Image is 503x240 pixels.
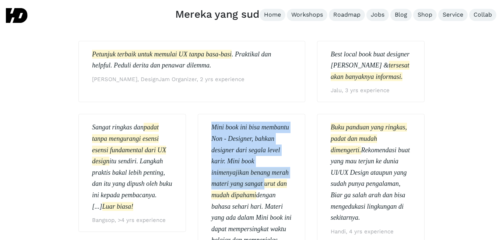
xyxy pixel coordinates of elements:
[333,11,360,19] div: Roadmap
[291,11,323,19] div: Workshops
[331,223,411,236] h3: Handi, 4 yrs experience
[260,9,285,21] a: Home
[443,11,463,19] div: Service
[92,124,144,131] em: Sangat ringkas dan
[102,203,134,210] em: Luar biasa!
[211,124,289,176] em: Mini book ini bisa membantu Non - Designer, bahkan designer dari segala level karir. Mini book ini
[92,212,172,224] h3: Bangsop, >4 yrs experience
[287,9,327,21] a: Workshops
[469,9,496,21] a: Collab
[413,9,437,21] a: Shop
[331,146,410,222] em: Rekomendasi buat yang mau terjun ke dunia UI/UX Design ataupun yang sudah punya pengalaman, Biar ...
[92,157,172,210] em: itu sendiri. Langkah praktis bakal lebih penting, dan itu yang dipush oleh buku ini kepada pembac...
[331,51,409,69] em: Best local book buat designer [PERSON_NAME] &
[390,9,412,21] a: Blog
[264,11,281,19] div: Home
[331,82,411,94] h3: Jalu, 3 yrs experience
[211,169,289,199] em: menyajikan benang merah materi yang sangat urut dan mudah dipahami
[371,11,384,19] div: Jobs
[366,9,389,21] a: Jobs
[395,11,407,19] div: Blog
[331,62,409,80] em: tersesat akan banyaknya informasi.
[329,9,365,21] a: Roadmap
[331,124,407,153] em: Buku panduan yang ringkas, padat dan mudah dimengerti.
[418,11,432,19] div: Shop
[438,9,468,21] a: Service
[92,71,292,83] h3: [PERSON_NAME], DesignJam Organizer, 2 yrs experience
[92,51,232,58] em: Petunjuk terbaik untuk memulai UX tanpa basa-basi
[474,11,492,19] div: Collab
